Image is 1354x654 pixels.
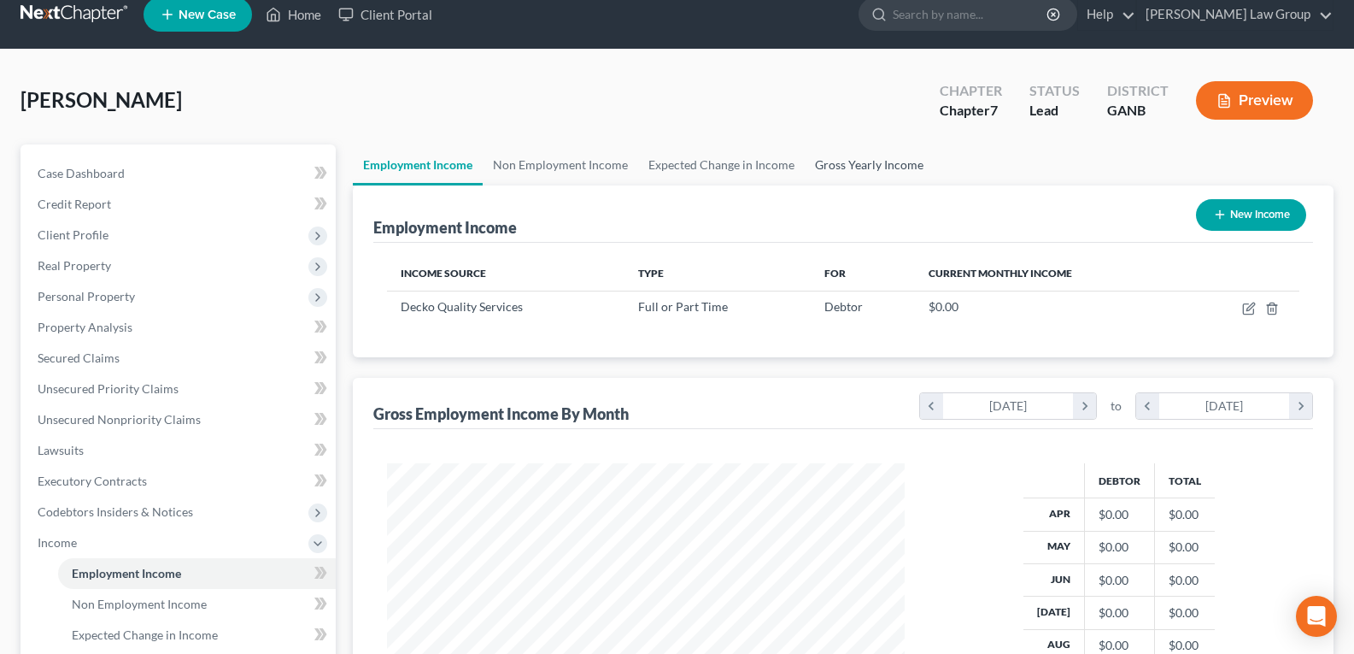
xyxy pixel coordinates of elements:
div: $0.00 [1099,637,1140,654]
button: New Income [1196,199,1306,231]
a: Unsecured Nonpriority Claims [24,404,336,435]
span: Expected Change in Income [72,627,218,642]
div: Gross Employment Income By Month [373,404,629,424]
a: Non Employment Income [58,589,336,620]
a: Case Dashboard [24,158,336,189]
span: Non Employment Income [72,597,207,611]
a: Unsecured Priority Claims [24,374,336,404]
div: Employment Income [373,217,517,238]
td: $0.00 [1155,498,1216,531]
a: Gross Yearly Income [805,144,934,186]
a: Credit Report [24,189,336,220]
div: District [1107,81,1169,101]
a: Property Analysis [24,312,336,343]
span: Income [38,535,77,550]
span: Decko Quality Services [401,299,523,314]
div: Open Intercom Messenger [1296,596,1337,637]
span: Case Dashboard [38,166,125,180]
span: $0.00 [929,299,958,314]
span: Employment Income [72,566,181,580]
span: Unsecured Priority Claims [38,381,179,396]
span: Type [638,267,664,280]
div: GANB [1107,101,1169,121]
div: Status [1029,81,1080,101]
span: Unsecured Nonpriority Claims [38,412,201,427]
span: Client Profile [38,227,108,242]
i: chevron_right [1289,393,1312,419]
span: Current Monthly Income [929,267,1072,280]
div: [DATE] [1159,393,1290,419]
span: Executory Contracts [38,474,147,488]
span: Full or Part Time [638,299,728,314]
th: Debtor [1085,463,1155,498]
th: [DATE] [1023,597,1085,629]
div: [DATE] [943,393,1074,419]
span: Secured Claims [38,351,120,365]
div: $0.00 [1099,506,1140,523]
th: Jun [1023,563,1085,596]
div: $0.00 [1099,572,1140,589]
div: Lead [1029,101,1080,121]
span: For [824,267,846,280]
span: Credit Report [38,197,111,211]
th: May [1023,531,1085,563]
div: $0.00 [1099,539,1140,556]
a: Secured Claims [24,343,336,374]
span: Property Analysis [38,320,132,334]
td: $0.00 [1155,597,1216,629]
div: Chapter [940,101,1002,121]
a: Executory Contracts [24,466,336,497]
i: chevron_left [1136,393,1159,419]
a: Expected Change in Income [58,620,336,651]
span: Lawsuits [38,443,84,457]
span: Income Source [401,267,486,280]
span: [PERSON_NAME] [21,87,182,112]
a: Non Employment Income [483,144,638,186]
i: chevron_right [1073,393,1096,419]
span: Real Property [38,258,111,273]
td: $0.00 [1155,563,1216,596]
span: Personal Property [38,289,135,303]
td: $0.00 [1155,531,1216,563]
button: Preview [1196,81,1313,120]
th: Total [1155,463,1216,498]
span: to [1111,398,1122,415]
div: Chapter [940,81,1002,101]
div: $0.00 [1099,604,1140,622]
span: Debtor [824,299,863,314]
a: Lawsuits [24,435,336,466]
span: 7 [990,102,998,118]
a: Employment Income [58,558,336,589]
a: Expected Change in Income [638,144,805,186]
span: New Case [179,9,236,21]
i: chevron_left [920,393,943,419]
a: Employment Income [353,144,483,186]
th: Apr [1023,498,1085,531]
span: Codebtors Insiders & Notices [38,504,193,519]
